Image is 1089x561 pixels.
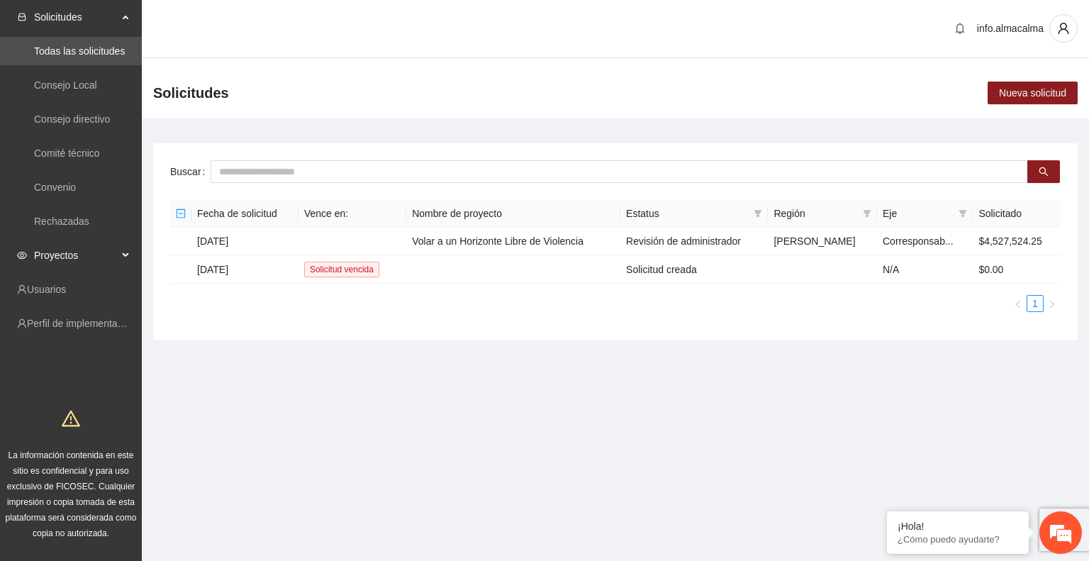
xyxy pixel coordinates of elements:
[754,209,762,218] span: filter
[34,216,89,227] a: Rechazadas
[34,113,110,125] a: Consejo directivo
[863,209,871,218] span: filter
[153,82,229,104] span: Solicitudes
[1027,296,1043,311] a: 1
[170,160,211,183] label: Buscar
[1027,295,1044,312] li: 1
[7,387,270,437] textarea: Escriba su mensaje y pulse “Intro”
[82,189,196,333] span: Estamos en línea.
[774,206,857,221] span: Región
[176,209,186,218] span: minus-square
[898,534,1018,545] p: ¿Cómo puedo ayudarte?
[768,228,877,255] td: [PERSON_NAME]
[1044,295,1061,312] button: right
[949,23,971,34] span: bell
[1010,295,1027,312] button: left
[1027,160,1060,183] button: search
[1049,14,1078,43] button: user
[298,200,406,228] th: Vence en:
[34,79,97,91] a: Consejo Local
[988,82,1078,104] button: Nueva solicitud
[406,228,620,255] td: Volar a un Horizonte Libre de Violencia
[406,200,620,228] th: Nombre de proyecto
[1048,300,1056,309] span: right
[973,255,1061,284] td: $0.00
[877,255,973,284] td: N/A
[191,255,298,284] td: [DATE]
[34,148,100,159] a: Comité técnico
[6,450,137,538] span: La información contenida en este sitio es confidencial y para uso exclusivo de FICOSEC. Cualquier...
[191,200,298,228] th: Fecha de solicitud
[1050,22,1077,35] span: user
[1039,167,1049,178] span: search
[883,235,954,247] span: Corresponsab...
[860,203,874,224] span: filter
[751,203,765,224] span: filter
[233,7,267,41] div: Minimizar ventana de chat en vivo
[74,72,238,91] div: Chatee con nosotros ahora
[62,409,80,428] span: warning
[999,85,1066,101] span: Nueva solicitud
[973,228,1061,255] td: $4,527,524.25
[620,228,768,255] td: Revisión de administrador
[27,318,138,329] a: Perfil de implementadora
[626,206,748,221] span: Estatus
[1014,300,1022,309] span: left
[956,203,970,224] span: filter
[1044,295,1061,312] li: Next Page
[34,241,118,270] span: Proyectos
[34,45,125,57] a: Todas las solicitudes
[959,209,967,218] span: filter
[883,206,953,221] span: Eje
[898,521,1018,532] div: ¡Hola!
[949,17,971,40] button: bell
[977,23,1044,34] span: info.almacalma
[17,250,27,260] span: eye
[17,12,27,22] span: inbox
[973,200,1061,228] th: Solicitado
[191,228,298,255] td: [DATE]
[1010,295,1027,312] li: Previous Page
[34,182,76,193] a: Convenio
[27,284,66,295] a: Usuarios
[34,3,118,31] span: Solicitudes
[304,262,379,277] span: Solicitud vencida
[620,255,768,284] td: Solicitud creada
